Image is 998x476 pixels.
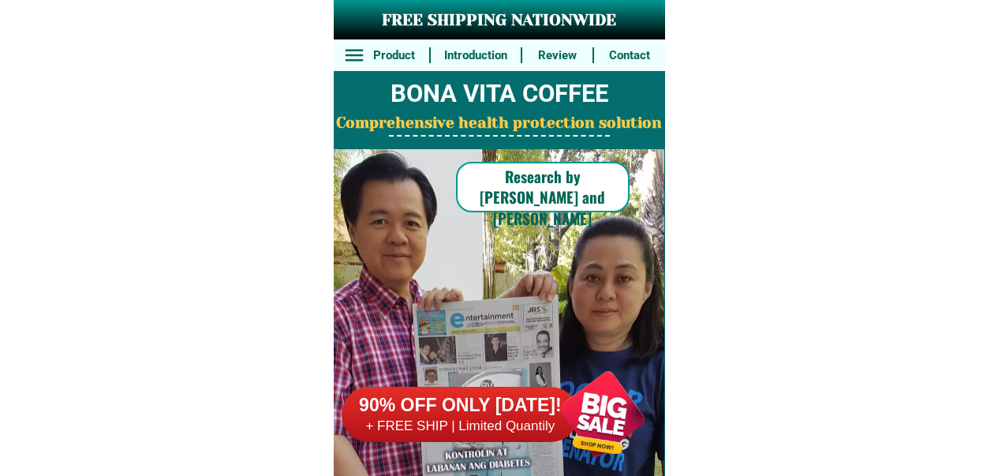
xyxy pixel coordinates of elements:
h6: Contact [603,47,656,65]
h6: Product [367,47,421,65]
h6: 90% OFF ONLY [DATE]! [342,394,578,418]
h6: Introduction [439,47,512,65]
h3: FREE SHIPPING NATIONWIDE [334,9,665,32]
h6: + FREE SHIP | Limited Quantily [342,418,578,435]
h6: Review [531,47,585,65]
h6: Research by [PERSON_NAME] and [PERSON_NAME] [456,166,630,229]
h2: BONA VITA COFFEE [334,76,665,113]
h2: Comprehensive health protection solution [334,112,665,135]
